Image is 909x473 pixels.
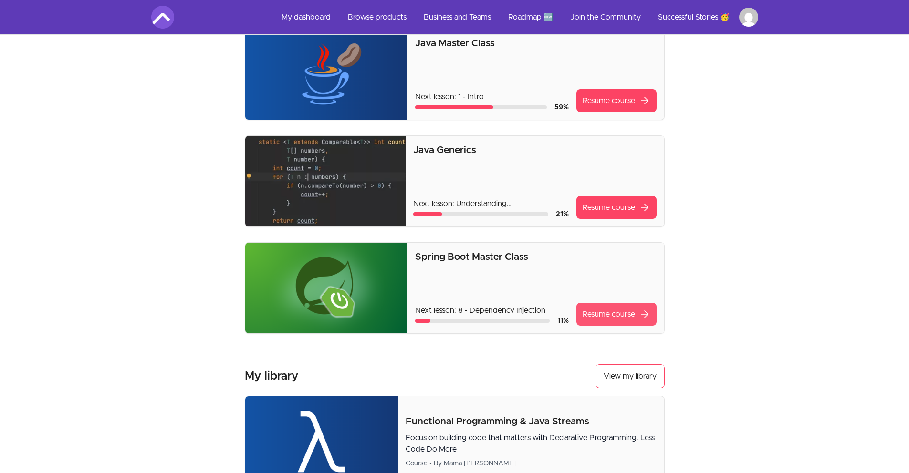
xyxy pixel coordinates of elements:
[415,305,568,316] p: Next lesson: 8 - Dependency Injection
[274,6,758,29] nav: Main
[501,6,561,29] a: Roadmap 🆕
[415,105,546,109] div: Course progress
[416,6,499,29] a: Business and Teams
[415,91,568,103] p: Next lesson: 1 - Intro
[576,196,657,219] a: Resume coursearrow_forward
[245,29,408,120] img: Product image for Java Master Class
[413,198,568,209] p: Next lesson: Understanding ClassCastExeption
[413,212,548,216] div: Course progress
[563,6,648,29] a: Join the Community
[639,95,650,106] span: arrow_forward
[557,318,569,324] span: 11 %
[639,308,650,320] span: arrow_forward
[274,6,338,29] a: My dashboard
[415,37,656,50] p: Java Master Class
[556,211,569,217] span: 21 %
[596,364,665,388] a: View my library
[245,243,408,333] img: Product image for Spring Boot Master Class
[739,8,758,27] img: Profile image for Olga Isela
[340,6,414,29] a: Browse products
[245,136,406,226] img: Product image for Java Generics
[406,432,657,455] p: Focus on building code that matters with Declarative Programming. Less Code Do More
[245,369,298,384] h3: My library
[406,459,657,468] div: Course • By Mama [PERSON_NAME]
[406,415,657,428] p: Functional Programming & Java Streams
[576,89,657,112] a: Resume coursearrow_forward
[151,6,174,29] img: Amigoscode logo
[415,250,656,264] p: Spring Boot Master Class
[415,319,549,323] div: Course progress
[639,202,650,213] span: arrow_forward
[650,6,737,29] a: Successful Stories 🥳
[576,303,657,326] a: Resume coursearrow_forward
[554,104,569,111] span: 59 %
[413,144,656,157] p: Java Generics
